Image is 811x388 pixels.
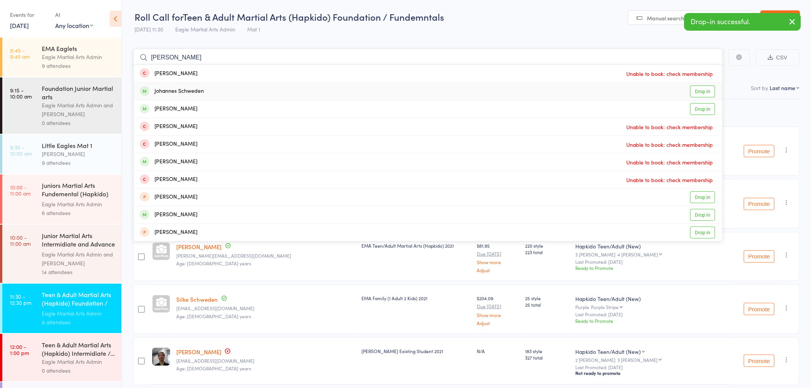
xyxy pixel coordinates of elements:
[140,228,197,237] div: [PERSON_NAME]
[2,38,121,77] a: 8:45 -9:45 amEMA EagletsEagle Martial Arts Admin9 attendees
[2,174,121,224] a: 10:00 -11:00 amJuniors Martial Arts Fundemental (Hapkido) Mat 2Eagle Martial Arts Admin6 attendees
[576,295,728,303] div: Hapkido Teen/Adult (New)
[361,295,471,301] div: EMA Family (1 Adult 2 Kids) 2021
[10,87,32,99] time: 9:15 - 10:00 am
[690,103,715,115] a: Drop in
[140,193,197,202] div: [PERSON_NAME]
[10,184,31,196] time: 10:00 - 11:00 am
[135,25,163,33] span: [DATE] 11:30
[625,121,715,133] span: Unable to book: check membership
[647,14,685,22] span: Manual search
[55,21,93,30] div: Any location
[42,141,115,150] div: Little Eagles Mat 1
[2,225,121,283] a: 10:00 -11:00 amJunior Martial Arts Intermidiate and Advance (Hap...Eagle Martial Arts Admin and [...
[176,358,355,363] small: xandersoh@gmail.com
[625,139,715,150] span: Unable to book: check membership
[176,243,222,251] a: [PERSON_NAME]
[10,47,30,59] time: 8:45 - 9:45 am
[576,348,641,355] div: Hapkido Teen/Adult (New)
[42,118,115,127] div: 0 attendees
[576,242,728,250] div: Hapkido Teen/Adult (New)
[42,53,115,61] div: Eagle Martial Arts Admin
[625,68,715,79] span: Unable to book: check membership
[152,348,170,366] img: image1677277637.png
[361,348,471,354] div: [PERSON_NAME] Existing Student 2021
[744,198,775,210] button: Promote
[690,209,715,221] a: Drop in
[176,295,218,303] a: Silke Schweden
[2,135,121,174] a: 9:30 -10:00 amLittle Eagles Mat 1[PERSON_NAME]9 attendees
[42,357,115,366] div: Eagle Martial Arts Admin
[2,284,121,333] a: 11:30 -12:30 pmTeen & Adult Martial Arts (Hapkido) Foundation / F...Eagle Martial Arts Admin8 att...
[42,61,115,70] div: 9 attendees
[744,145,775,157] button: Promote
[744,250,775,263] button: Promote
[361,242,471,249] div: EMA Teen/Adult Martial Arts (Hapkido) 2021
[140,158,197,166] div: [PERSON_NAME]
[477,251,519,256] small: Due [DATE]
[525,348,569,354] span: 183 style
[477,268,519,273] a: Adjust
[10,8,48,21] div: Events for
[576,259,728,265] small: Last Promoted: [DATE]
[576,317,728,324] div: Ready to Promote
[140,140,197,149] div: [PERSON_NAME]
[42,231,115,250] div: Junior Martial Arts Intermidiate and Advance (Hap...
[576,312,728,317] small: Last Promoted: [DATE]
[176,306,355,311] small: j_schlarb@rocketmail.com
[576,252,728,257] div: 3 [PERSON_NAME]
[2,334,121,381] a: 12:00 -1:00 pmTeen & Adult Martial Arts (Hapkido) Intermidiate /...Eagle Martial Arts Admin0 atte...
[576,357,728,362] div: 2 [PERSON_NAME]
[625,174,715,186] span: Unable to book: check membership
[525,242,569,249] span: 220 style
[140,69,197,78] div: [PERSON_NAME]
[2,77,121,134] a: 9:15 -10:00 amFoundation Junior Martial artsEagle Martial Arts Admin and [PERSON_NAME]0 attendees
[690,191,715,203] a: Drop in
[591,304,619,309] div: Purple Stripe
[477,321,519,326] a: Adjust
[744,355,775,367] button: Promote
[42,290,115,309] div: Teen & Adult Martial Arts (Hapkido) Foundation / F...
[751,84,768,92] label: Sort by
[525,354,569,361] span: 327 total
[477,304,519,309] small: Due [DATE]
[760,10,800,26] a: Exit roll call
[42,158,115,167] div: 9 attendees
[42,250,115,268] div: Eagle Martial Arts Admin and [PERSON_NAME]
[42,200,115,209] div: Eagle Martial Arts Admin
[42,150,115,158] div: [PERSON_NAME]
[625,156,715,168] span: Unable to book: check membership
[55,8,93,21] div: At
[756,49,800,66] button: CSV
[576,365,728,370] small: Last Promoted: [DATE]
[744,303,775,315] button: Promote
[690,85,715,97] a: Drop in
[10,344,29,356] time: 12:00 - 1:00 pm
[684,13,801,31] div: Drop-in successful.
[140,87,204,96] div: Johannes Schweden
[576,265,728,271] div: Ready to Promote
[576,370,728,376] div: Not ready to promote
[42,209,115,217] div: 6 attendees
[477,260,519,265] a: Show more
[618,252,658,257] div: 4 [PERSON_NAME]
[133,49,723,66] input: Search by name
[10,234,31,247] time: 10:00 - 11:00 am
[525,249,569,255] span: 223 total
[176,348,222,356] a: [PERSON_NAME]
[525,295,569,301] span: 25 style
[477,312,519,317] a: Show more
[42,340,115,357] div: Teen & Adult Martial Arts (Hapkido) Intermidiate /...
[42,84,115,101] div: Foundation Junior Martial arts
[477,295,519,325] div: $204.09
[690,227,715,238] a: Drop in
[175,25,235,33] span: Eagle Martial Arts Admin
[10,144,32,156] time: 9:30 - 10:00 am
[618,357,658,362] div: 3 [PERSON_NAME]
[42,44,115,53] div: EMA Eaglets
[176,253,355,258] small: Daniel.cslee@gmail.com
[183,10,444,23] span: Teen & Adult Martial Arts (Hapkido) Foundation / Fundemntals
[10,21,29,30] a: [DATE]
[576,304,728,309] div: Purple
[770,84,796,92] div: Last name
